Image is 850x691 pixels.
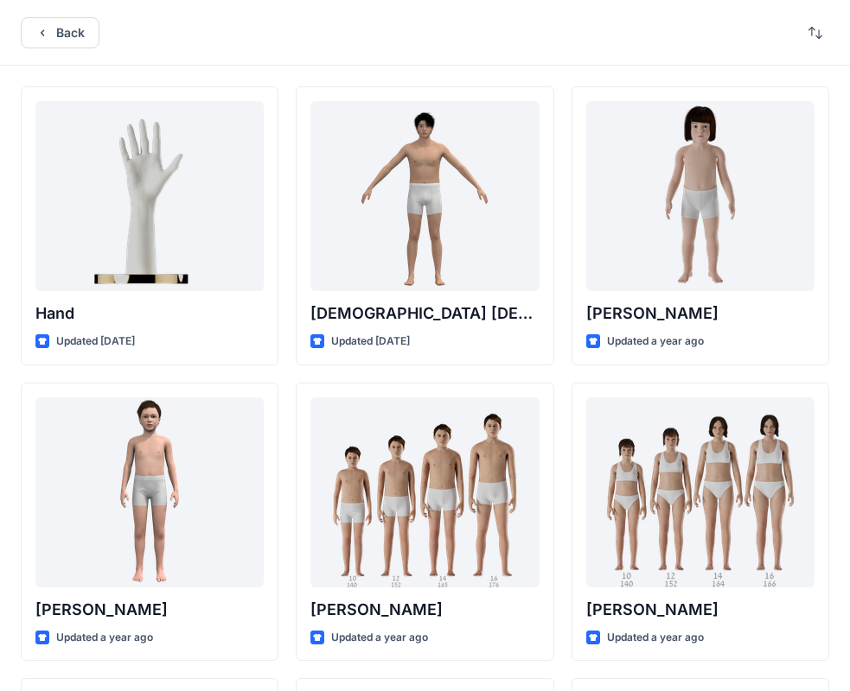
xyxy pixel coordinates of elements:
a: Emil [35,397,264,587]
a: Male Asian [310,101,539,291]
p: [DEMOGRAPHIC_DATA] [DEMOGRAPHIC_DATA] [310,301,539,326]
p: Updated a year ago [607,629,704,647]
p: [PERSON_NAME] [35,598,264,622]
a: Brandon [310,397,539,587]
p: Updated [DATE] [56,333,135,351]
p: Updated [DATE] [331,333,410,351]
p: Updated a year ago [331,629,428,647]
p: Hand [35,301,264,326]
a: Charlie [586,101,815,291]
p: [PERSON_NAME] [586,598,815,622]
a: Hand [35,101,264,291]
p: [PERSON_NAME] [310,598,539,622]
a: Brenda [586,397,815,587]
button: Back [21,17,99,48]
p: [PERSON_NAME] [586,301,815,326]
p: Updated a year ago [607,333,704,351]
p: Updated a year ago [56,629,153,647]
